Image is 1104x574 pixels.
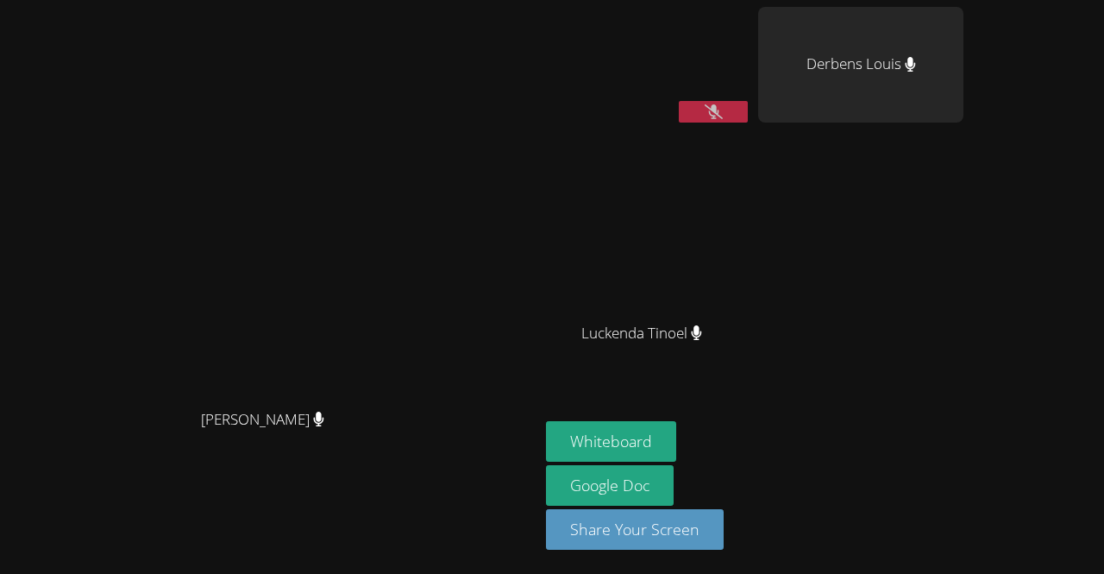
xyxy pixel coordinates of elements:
span: [PERSON_NAME] [201,407,324,432]
a: Google Doc [546,465,674,506]
button: Whiteboard [546,421,676,462]
div: Derbens Louis [758,7,963,123]
button: Share Your Screen [546,509,724,550]
span: Luckenda Tinoel [581,321,702,346]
